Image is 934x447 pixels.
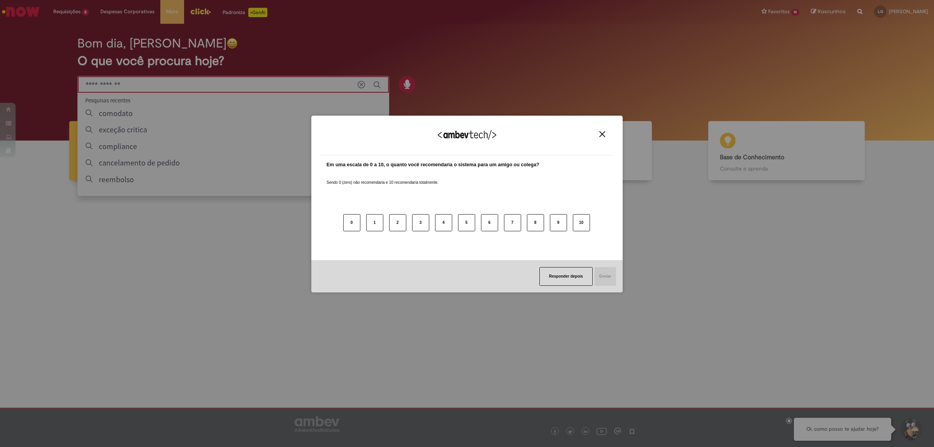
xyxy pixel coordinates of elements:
[412,214,429,231] button: 3
[599,131,605,137] img: Close
[343,214,360,231] button: 0
[573,214,590,231] button: 10
[366,214,383,231] button: 1
[539,267,593,286] button: Responder depois
[435,214,452,231] button: 4
[458,214,475,231] button: 5
[597,131,607,137] button: Close
[438,130,496,140] img: Logo Ambevtech
[527,214,544,231] button: 8
[327,161,539,169] label: Em uma escala de 0 a 10, o quanto você recomendaria o sistema para um amigo ou colega?
[550,214,567,231] button: 9
[504,214,521,231] button: 7
[481,214,498,231] button: 6
[327,171,439,185] label: Sendo 0 (zero) não recomendaria e 10 recomendaria totalmente.
[389,214,406,231] button: 2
